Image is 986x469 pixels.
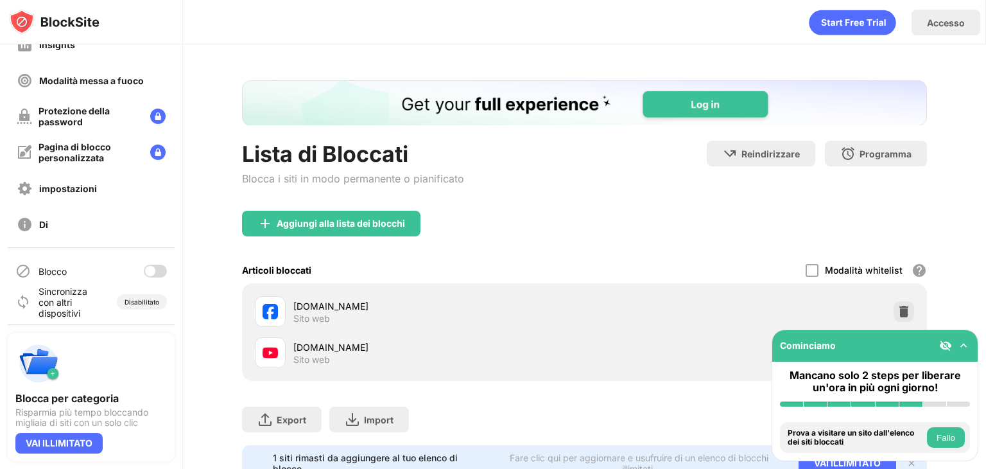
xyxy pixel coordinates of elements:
[39,75,144,86] div: Modalità messa a fuoco
[242,141,464,167] div: Lista di Bloccati
[15,263,31,279] img: blocking-icon.svg
[15,407,167,428] div: Risparmia più tempo bloccando migliaia di siti con un solo clic
[9,9,99,35] img: logo-blocksite.svg
[957,339,970,352] img: omni-setup-toggle.svg
[125,298,159,306] div: Disabilitato
[17,145,32,160] img: customize-block-page-off.svg
[17,109,32,124] img: password-protection-off.svg
[277,414,306,425] div: Export
[364,414,394,425] div: Import
[15,294,31,310] img: sync-icon.svg
[741,148,800,159] div: Reindirizzare
[39,39,75,50] div: Insights
[39,266,67,277] div: Blocco
[17,37,33,53] img: insights-off.svg
[780,369,970,394] div: Mancano solo 2 steps per liberare un'ora in più ogni giorno!
[242,265,311,276] div: Articoli bloccati
[242,80,927,125] iframe: Banner
[293,354,330,366] div: Sito web
[860,148,912,159] div: Programma
[242,172,464,185] div: Blocca i siti in modo permanente o pianificato
[17,73,33,89] img: focus-off.svg
[17,217,33,233] img: about-off.svg
[17,181,33,197] img: settings-off.svg
[939,339,952,352] img: eye-not-visible.svg
[277,218,405,229] div: Aggiungi alla lista dei blocchi
[39,183,97,194] div: impostazioni
[263,304,278,319] img: favicons
[150,145,166,160] img: lock-menu.svg
[39,141,140,163] div: Pagina di blocco personalizzata
[927,427,965,448] button: Fallo
[809,10,896,35] div: animation
[263,345,278,360] img: favicons
[788,429,924,447] div: Prova a visitare un sito dall'elenco dei siti bloccati
[15,392,167,405] div: Blocca per categoria
[15,433,103,454] div: VAI ILLIMITATO
[780,340,836,351] div: Cominciamo
[39,286,105,319] div: Sincronizza con altri dispositivi
[39,219,48,230] div: Di
[927,17,965,28] div: Accesso
[15,341,62,387] img: push-categories.svg
[39,105,140,127] div: Protezione della password
[150,109,166,124] img: lock-menu.svg
[293,313,330,324] div: Sito web
[906,458,917,468] img: x-button.svg
[293,299,584,313] div: [DOMAIN_NAME]
[825,265,903,276] div: Modalità whitelist
[293,341,584,354] div: [DOMAIN_NAME]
